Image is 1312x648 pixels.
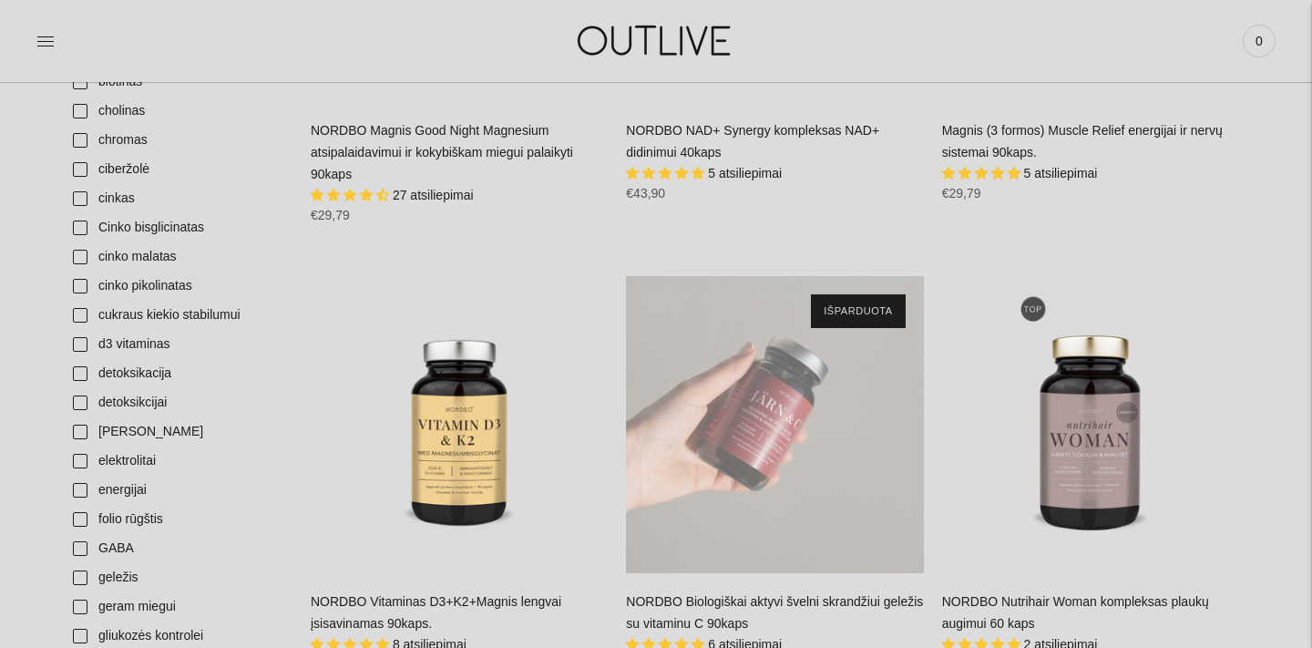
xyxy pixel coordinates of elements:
[62,359,292,388] a: detoksikacija
[62,534,292,563] a: GABA
[626,186,665,201] span: €43,90
[942,166,1024,180] span: 5.00 stars
[942,594,1209,631] a: NORDBO Nutrihair Woman kompleksas plaukų augimui 60 kaps
[311,276,608,573] a: NORDBO Vitaminas D3+K2+Magnis lengvai įsisavinamas 90kaps.
[1024,166,1098,180] span: 5 atsiliepimai
[708,166,782,180] span: 5 atsiliepimai
[626,166,708,180] span: 5.00 stars
[311,188,393,202] span: 4.67 stars
[62,592,292,622] a: geram miegui
[62,447,292,476] a: elektrolitai
[62,97,292,126] a: cholinas
[62,417,292,447] a: [PERSON_NAME]
[942,186,981,201] span: €29,79
[626,123,879,159] a: NORDBO NAD+ Synergy kompleksas NAD+ didinimui 40kaps
[62,505,292,534] a: folio rūgštis
[62,272,292,301] a: cinko pikolinatas
[62,301,292,330] a: cukraus kiekio stabilumui
[62,476,292,505] a: energijai
[311,594,561,631] a: NORDBO Vitaminas D3+K2+Magnis lengvai įsisavinamas 90kaps.
[311,208,350,222] span: €29,79
[1246,28,1272,54] span: 0
[626,276,923,573] a: NORDBO Biologiškai aktyvi švelni skrandžiui geležis su vitaminu C 90kaps
[626,594,923,631] a: NORDBO Biologiškai aktyvi švelni skrandžiui geležis su vitaminu C 90kaps
[62,213,292,242] a: Cinko bisglicinatas
[393,188,474,202] span: 27 atsiliepimai
[311,123,573,181] a: NORDBO Magnis Good Night Magnesium atsipalaidavimui ir kokybiškam miegui palaikyti 90kaps
[942,276,1239,573] a: NORDBO Nutrihair Woman kompleksas plaukų augimui 60 kaps
[1243,21,1276,61] a: 0
[542,9,770,72] img: OUTLIVE
[62,563,292,592] a: geležis
[62,388,292,417] a: detoksikcijai
[942,123,1223,159] a: Magnis (3 formos) Muscle Relief energijai ir nervų sistemai 90kaps.
[62,184,292,213] a: cinkas
[62,155,292,184] a: ciberžolė
[62,330,292,359] a: d3 vitaminas
[62,242,292,272] a: cinko malatas
[62,126,292,155] a: chromas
